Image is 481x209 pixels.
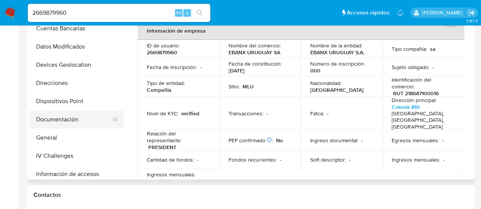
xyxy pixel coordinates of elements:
[392,97,437,104] p: Dirección principal :
[393,90,439,97] p: RUT 218647100016
[147,86,171,93] p: Compañia
[229,42,281,49] p: Nombre del comercio :
[310,42,362,49] p: Nombre de la entidad :
[310,67,320,74] p: 000
[29,92,124,110] button: Dispositivos Point
[267,110,268,117] p: -
[29,129,124,147] button: General
[147,80,185,86] p: Tipo de entidad :
[29,110,118,129] button: Documentación
[392,103,420,111] a: Colonia 810
[276,137,283,144] p: No
[466,18,477,24] span: 3.157.3
[443,156,445,163] p: -
[138,22,464,40] th: Información de empresa
[392,156,440,163] p: Ingresos mensuales :
[442,137,444,144] p: -
[310,80,341,86] p: Nacionalidad :
[430,46,436,52] p: sa
[148,144,176,151] p: PRESIDENT
[349,156,350,163] p: -
[147,178,187,185] p: UYU $99999999
[229,110,264,117] p: Transacciones :
[229,137,273,144] p: PEP confirmado :
[361,137,362,144] p: -
[192,8,207,18] button: search-icon
[186,9,188,16] span: s
[176,9,182,16] span: Alt
[310,49,364,56] p: EBANX URUGUAY S.A.
[28,8,210,18] input: Buscar usuario o caso...
[310,110,324,117] p: Fatca :
[229,60,282,67] p: Fecha de constitución :
[280,156,281,163] p: -
[229,156,277,163] p: Fondos recurrentes :
[432,64,434,71] p: -
[310,86,363,93] p: [GEOGRAPHIC_DATA]
[392,76,455,90] p: Identificación del comercio :
[310,137,358,144] p: Ingreso documental :
[29,56,124,74] button: Devices Geolocation
[392,110,452,130] h4: [GEOGRAPHIC_DATA], [GEOGRAPHIC_DATA], [GEOGRAPHIC_DATA]
[29,74,124,92] button: Direcciones
[243,83,254,90] p: MLU
[147,171,195,178] p: Ingresos mensuales :
[229,49,280,56] p: EBANX URUGUAY SA
[29,147,124,165] button: IV Challenges
[147,49,177,56] p: 2669879960
[422,9,465,16] p: federico.dibella@mercadolibre.com
[229,83,240,90] p: Sitio :
[147,156,194,163] p: Cantidad de fondos :
[147,64,197,71] p: Fecha de inscripción :
[147,110,178,117] p: Nivel de KYC :
[397,9,403,16] a: Notificaciones
[327,110,328,117] p: -
[392,137,439,144] p: Egresos mensuales :
[229,67,244,74] p: [DATE]
[310,60,365,67] p: Número de inscripción :
[392,64,429,71] p: Sujeto obligado :
[147,42,179,49] p: ID de usuario :
[147,130,210,144] p: Relación del representante :
[29,165,124,183] button: Información de accesos
[33,191,469,199] h1: Contactos
[392,46,427,52] p: Tipo compañía :
[181,110,199,117] p: verified
[347,9,389,17] span: Accesos rápidos
[310,156,346,163] p: Soft descriptor :
[29,38,124,56] button: Datos Modificados
[29,19,124,38] button: Cuentas Bancarias
[200,64,202,71] p: -
[197,156,198,163] p: -
[467,9,475,17] a: Salir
